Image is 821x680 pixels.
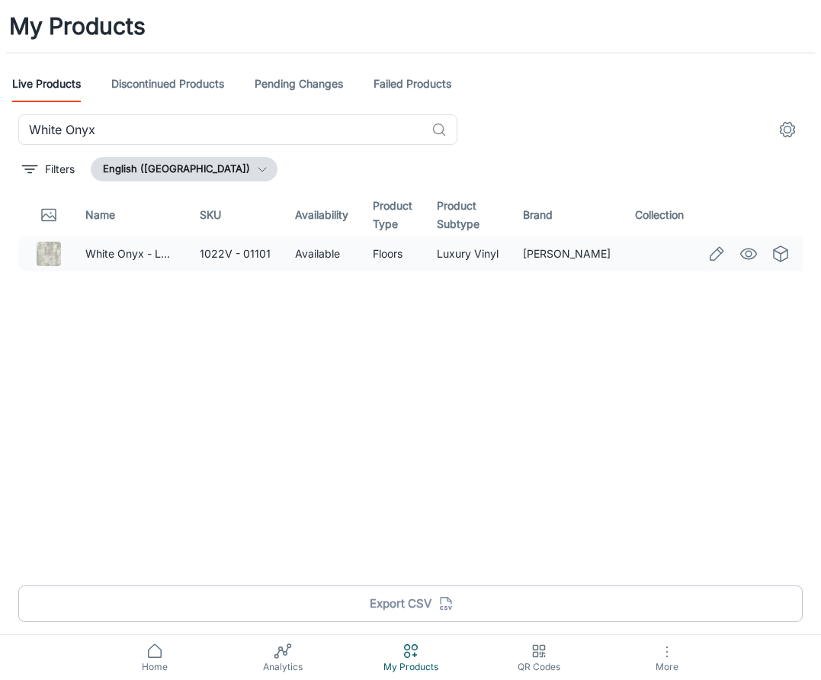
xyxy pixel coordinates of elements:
td: 1022V - 01101 [188,236,283,271]
button: filter [18,157,79,181]
input: Search [18,114,425,145]
td: Luxury Vinyl [425,236,511,271]
a: Failed Products [374,66,451,102]
p: Filters [45,161,75,178]
th: Product Type [361,194,425,236]
a: Live Products [12,66,81,102]
th: Brand [511,194,623,236]
th: Collection [623,194,702,236]
a: Analytics [219,635,347,680]
th: Product Subtype [425,194,511,236]
h1: My Products [9,9,146,43]
svg: Thumbnail [40,206,58,224]
span: My Products [356,660,466,674]
a: Discontinued Products [111,66,224,102]
a: White Onyx - Luxury Vinyl Tile Flooring [85,247,280,260]
a: See in Visualizer [736,241,762,267]
td: [PERSON_NAME] [511,236,623,271]
button: Export CSV [18,585,803,622]
button: English ([GEOGRAPHIC_DATA]) [91,157,277,181]
a: Pending Changes [255,66,343,102]
a: My Products [347,635,475,680]
a: See in Virtual Samples [768,241,794,267]
th: Name [73,194,188,236]
td: Floors [361,236,425,271]
button: settings [772,114,803,145]
span: Analytics [228,660,338,674]
a: Edit [704,241,730,267]
th: Availability [283,194,361,236]
span: More [612,661,722,672]
th: SKU [188,194,283,236]
a: QR Codes [475,635,603,680]
button: More [603,635,731,680]
td: Available [283,236,361,271]
span: Home [100,660,210,674]
a: Home [91,635,219,680]
span: QR Codes [484,660,594,674]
